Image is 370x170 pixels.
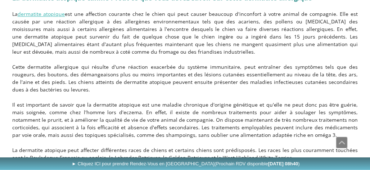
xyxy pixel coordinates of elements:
p: La est une affection courante chez le chien qui peut causer beaucoup d'inconfort à votre animal d... [12,10,358,55]
p: La dermatite atopique peut affecter différentes races de chiens et certains chiens sont prédispos... [12,146,358,161]
a: Défiler vers le haut [336,137,348,148]
span: Défiler vers le haut [337,137,347,148]
p: Il est important de savoir que la dermatite atopique est une maladie chronique d'origine génétiqu... [12,101,358,139]
span: (Prochain RDV disponible ) [215,161,300,166]
a: dermatite atopique [18,10,65,17]
span: ► Cliquez ICI pour prendre Rendez-Vous en [GEOGRAPHIC_DATA] [72,161,300,166]
b: [DATE] 08h40 [268,161,298,166]
p: Cette dermatite allergique qui résulte d'une réaction exacerbée du système immunitaire, peut entr... [12,63,358,93]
